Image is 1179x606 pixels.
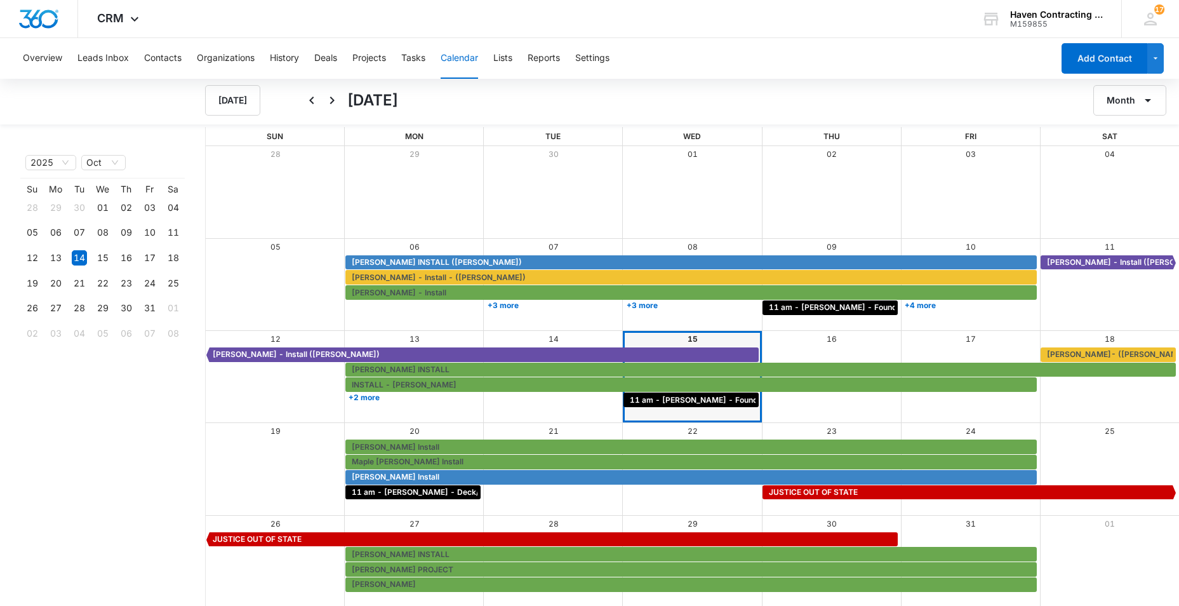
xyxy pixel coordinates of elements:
[142,250,157,266] div: 17
[352,287,446,299] span: [PERSON_NAME] - Install
[688,334,698,344] a: 15
[25,200,40,215] div: 28
[25,250,40,266] div: 12
[161,220,185,246] td: 2025-10-11
[352,549,450,560] span: [PERSON_NAME] INSTALL
[683,131,701,141] span: Wed
[67,296,91,321] td: 2025-10-28
[142,225,157,240] div: 10
[766,487,1173,498] div: JUSTICE OUT OF STATE
[322,90,342,111] button: Next
[401,38,425,79] button: Tasks
[349,487,477,498] div: 11 am - Belinda Wilson - Deck/French Drain - Mountain View
[623,300,759,310] a: +3 more
[138,184,161,195] th: Fr
[630,394,866,406] span: 11 am - [PERSON_NAME] - Foundation - [GEOGRAPHIC_DATA]
[20,184,44,195] th: Su
[91,220,114,246] td: 2025-10-08
[827,334,837,344] a: 16
[142,276,157,291] div: 24
[119,200,134,215] div: 02
[349,579,1034,590] div: Craig Install
[352,38,386,79] button: Projects
[91,245,114,271] td: 2025-10-15
[213,534,302,545] span: JUSTICE OUT OF STATE
[91,195,114,220] td: 2025-10-01
[95,326,110,341] div: 05
[1062,43,1147,74] button: Add Contact
[25,225,40,240] div: 05
[161,184,185,195] th: Sa
[349,456,1034,468] div: Maple Barnard Install
[1102,131,1117,141] span: Sat
[114,296,138,321] td: 2025-10-30
[67,184,91,195] th: Tu
[270,149,281,159] a: 28
[270,334,281,344] a: 12
[138,195,161,220] td: 2025-10-03
[349,272,1034,283] div: Barbara Dennis - Install - (Chris)
[627,394,756,406] div: 11 am - Beverly Presley - Foundation - Mammoth Springs
[575,38,609,79] button: Settings
[270,519,281,529] a: 26
[25,326,40,341] div: 02
[1010,20,1103,29] div: account id
[72,300,87,316] div: 28
[1105,242,1115,252] a: 11
[493,38,512,79] button: Lists
[95,300,110,316] div: 29
[23,38,62,79] button: Overview
[95,225,110,240] div: 08
[966,334,976,344] a: 17
[44,195,67,220] td: 2025-09-29
[48,250,63,266] div: 13
[95,250,110,266] div: 15
[67,220,91,246] td: 2025-10-07
[44,296,67,321] td: 2025-10-27
[1044,257,1173,268] div: Robin Dauer - Install (Travis)
[161,321,185,346] td: 2025-11-08
[48,225,63,240] div: 06
[30,156,71,170] span: 2025
[166,300,181,316] div: 01
[138,220,161,246] td: 2025-10-10
[161,271,185,296] td: 2025-10-25
[91,184,114,195] th: We
[270,426,281,436] a: 19
[166,326,181,341] div: 08
[72,326,87,341] div: 04
[549,519,559,529] a: 28
[410,426,420,436] a: 20
[48,326,63,341] div: 03
[166,225,181,240] div: 11
[1105,519,1115,529] a: 01
[314,38,337,79] button: Deals
[823,131,840,141] span: Thu
[1044,349,1173,360] div: Martin Install- (Chris)
[44,184,67,195] th: Mo
[20,296,44,321] td: 2025-10-26
[72,200,87,215] div: 30
[114,321,138,346] td: 2025-11-06
[688,149,698,159] a: 01
[352,456,463,468] span: Maple [PERSON_NAME] Install
[410,519,420,529] a: 27
[95,200,110,215] div: 01
[827,149,837,159] a: 02
[119,250,134,266] div: 16
[119,326,134,341] div: 06
[20,321,44,346] td: 2025-11-02
[352,579,416,590] span: [PERSON_NAME]
[1010,10,1103,20] div: account name
[528,38,560,79] button: Reports
[966,149,976,159] a: 03
[1154,4,1164,15] span: 17
[1105,426,1115,436] a: 25
[410,334,420,344] a: 13
[95,276,110,291] div: 22
[349,441,1034,453] div: Greg Sharp Install
[114,195,138,220] td: 2025-10-02
[349,471,1034,483] div: Dennis Whitener Install
[161,245,185,271] td: 2025-10-18
[349,257,1034,268] div: CHERYL KAZLASKAS INSTALL (Jimmy)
